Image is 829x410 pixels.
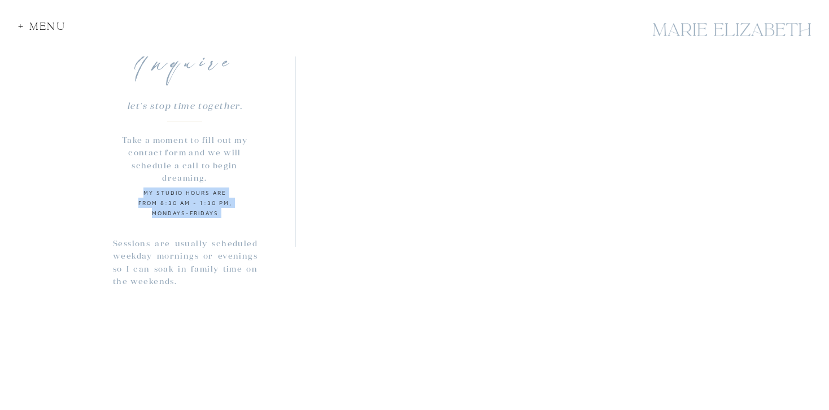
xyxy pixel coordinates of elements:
p: let's stop time together. [86,101,283,112]
iframe: Contact form [324,46,743,407]
p: Take a moment to fill out my contact form and we will schedule a call to begin dreaming. [108,134,261,172]
p: MY studio hours are from 8:30 am - 1:30 pm, Mondays-Fridays [134,187,236,220]
div: + Menu [18,21,73,37]
h2: Inquire [86,41,283,86]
